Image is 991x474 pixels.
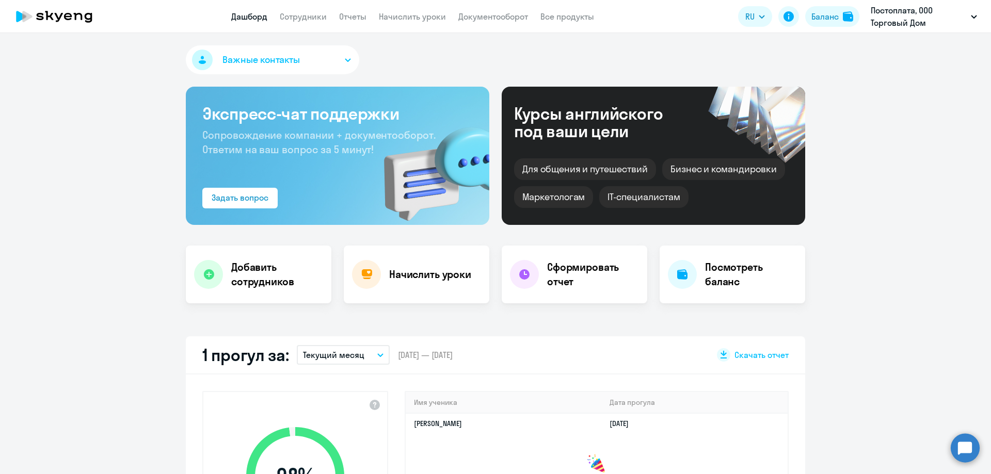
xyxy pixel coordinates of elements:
div: Задать вопрос [212,191,268,204]
div: Курсы английского под ваши цели [514,105,691,140]
span: [DATE] — [DATE] [398,349,453,361]
span: RU [745,10,755,23]
span: Важные контакты [222,53,300,67]
a: [DATE] [610,419,637,428]
a: Отчеты [339,11,366,22]
div: IT-специалистам [599,186,688,208]
span: Сопровождение компании + документооборот. Ответим на ваш вопрос за 5 минут! [202,128,436,156]
a: Все продукты [540,11,594,22]
h4: Добавить сотрудников [231,260,323,289]
span: Скачать отчет [734,349,789,361]
th: Дата прогула [601,392,788,413]
button: Важные контакты [186,45,359,74]
div: Баланс [811,10,839,23]
h3: Экспресс-чат поддержки [202,103,473,124]
img: bg-img [369,109,489,225]
button: Постоплата, ООО Торговый Дом "МОРОЗКО" [866,4,982,29]
a: Дашборд [231,11,267,22]
p: Текущий месяц [303,349,364,361]
th: Имя ученика [406,392,601,413]
img: balance [843,11,853,22]
button: Задать вопрос [202,188,278,208]
a: Документооборот [458,11,528,22]
a: [PERSON_NAME] [414,419,462,428]
button: Текущий месяц [297,345,390,365]
h2: 1 прогул за: [202,345,289,365]
h4: Посмотреть баланс [705,260,797,289]
a: Начислить уроки [379,11,446,22]
a: Сотрудники [280,11,327,22]
h4: Сформировать отчет [547,260,639,289]
button: Балансbalance [805,6,859,27]
h4: Начислить уроки [389,267,471,282]
div: Маркетологам [514,186,593,208]
button: RU [738,6,772,27]
div: Для общения и путешествий [514,158,656,180]
div: Бизнес и командировки [662,158,785,180]
p: Постоплата, ООО Торговый Дом "МОРОЗКО" [871,4,967,29]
